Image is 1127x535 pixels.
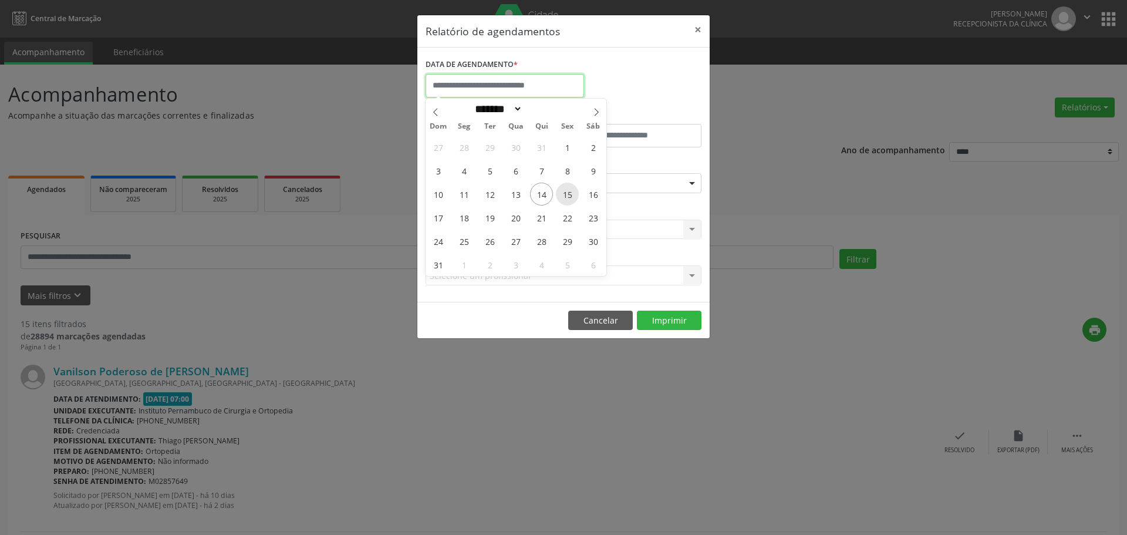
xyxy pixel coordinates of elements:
[453,136,475,159] span: Julho 28, 2025
[686,15,710,44] button: Close
[427,230,450,253] span: Agosto 24, 2025
[530,230,553,253] span: Agosto 28, 2025
[637,311,701,331] button: Imprimir
[556,253,579,276] span: Setembro 5, 2025
[504,159,527,182] span: Agosto 6, 2025
[530,183,553,206] span: Agosto 14, 2025
[522,103,561,115] input: Year
[581,123,606,130] span: Sáb
[556,136,579,159] span: Agosto 1, 2025
[451,123,477,130] span: Seg
[478,253,501,276] span: Setembro 2, 2025
[530,253,553,276] span: Setembro 4, 2025
[504,230,527,253] span: Agosto 27, 2025
[478,183,501,206] span: Agosto 12, 2025
[582,183,605,206] span: Agosto 16, 2025
[453,206,475,229] span: Agosto 18, 2025
[478,206,501,229] span: Agosto 19, 2025
[556,183,579,206] span: Agosto 15, 2025
[453,230,475,253] span: Agosto 25, 2025
[504,136,527,159] span: Julho 30, 2025
[478,230,501,253] span: Agosto 26, 2025
[426,56,518,74] label: DATA DE AGENDAMENTO
[426,123,451,130] span: Dom
[427,253,450,276] span: Agosto 31, 2025
[453,253,475,276] span: Setembro 1, 2025
[427,183,450,206] span: Agosto 10, 2025
[453,183,475,206] span: Agosto 11, 2025
[556,206,579,229] span: Agosto 22, 2025
[582,206,605,229] span: Agosto 23, 2025
[582,136,605,159] span: Agosto 2, 2025
[477,123,503,130] span: Ter
[504,253,527,276] span: Setembro 3, 2025
[568,311,633,331] button: Cancelar
[427,136,450,159] span: Julho 27, 2025
[582,159,605,182] span: Agosto 9, 2025
[530,206,553,229] span: Agosto 21, 2025
[504,183,527,206] span: Agosto 13, 2025
[582,230,605,253] span: Agosto 30, 2025
[556,159,579,182] span: Agosto 8, 2025
[504,206,527,229] span: Agosto 20, 2025
[582,253,605,276] span: Setembro 6, 2025
[427,206,450,229] span: Agosto 17, 2025
[503,123,529,130] span: Qua
[427,159,450,182] span: Agosto 3, 2025
[530,159,553,182] span: Agosto 7, 2025
[478,159,501,182] span: Agosto 5, 2025
[530,136,553,159] span: Julho 31, 2025
[555,123,581,130] span: Sex
[453,159,475,182] span: Agosto 4, 2025
[478,136,501,159] span: Julho 29, 2025
[566,106,701,124] label: ATÉ
[471,103,522,115] select: Month
[556,230,579,253] span: Agosto 29, 2025
[426,23,560,39] h5: Relatório de agendamentos
[529,123,555,130] span: Qui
